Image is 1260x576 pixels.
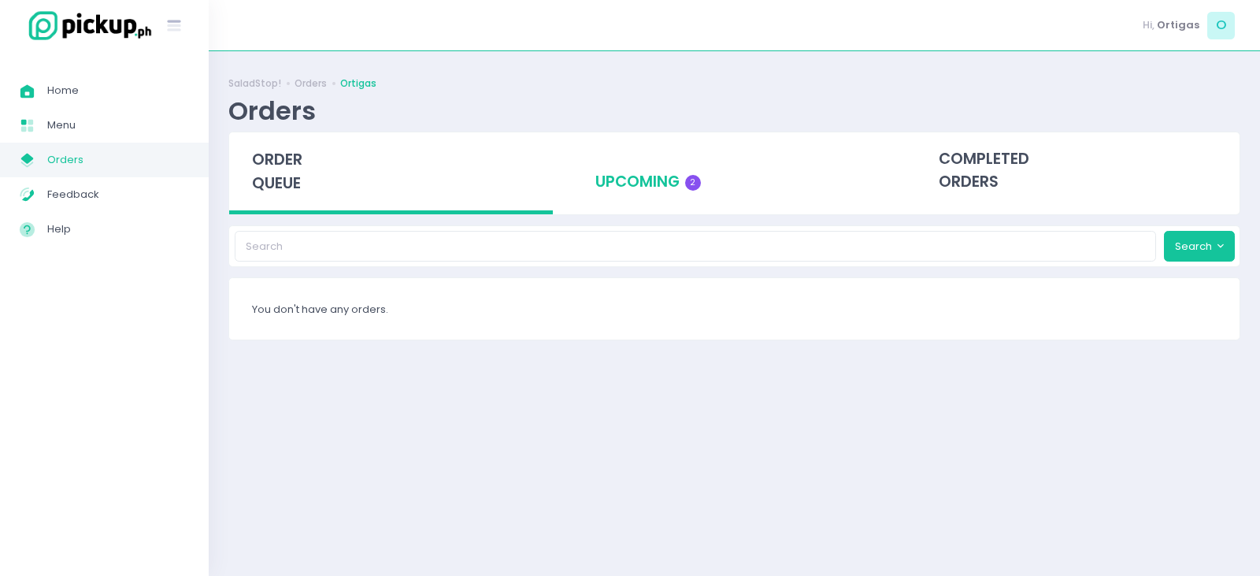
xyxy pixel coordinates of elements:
[1164,231,1235,261] button: Search
[916,132,1240,210] div: completed orders
[1207,12,1235,39] span: O
[1143,17,1154,33] span: Hi,
[295,76,327,91] a: Orders
[20,9,154,43] img: logo
[47,115,189,136] span: Menu
[47,150,189,170] span: Orders
[685,175,701,191] span: 2
[1157,17,1199,33] span: Ortigas
[47,219,189,240] span: Help
[47,184,189,205] span: Feedback
[47,80,189,101] span: Home
[573,132,896,210] div: upcoming
[340,76,376,91] a: Ortigas
[228,95,316,126] div: Orders
[235,231,1157,261] input: Search
[229,278,1240,340] div: You don't have any orders.
[228,76,281,91] a: SaladStop!
[252,149,302,194] span: order queue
